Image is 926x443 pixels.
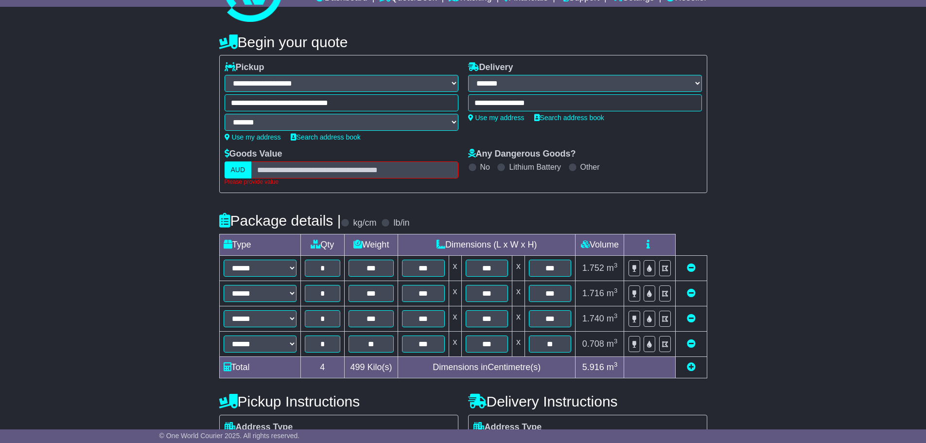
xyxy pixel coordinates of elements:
[353,218,376,229] label: kg/cm
[607,263,618,273] span: m
[687,263,696,273] a: Remove this item
[219,213,341,229] h4: Package details |
[576,234,624,255] td: Volume
[398,234,576,255] td: Dimensions (L x W x H)
[582,288,604,298] span: 1.716
[291,133,361,141] a: Search address book
[534,114,604,122] a: Search address book
[449,306,461,331] td: x
[345,356,398,378] td: Kilo(s)
[225,422,293,433] label: Address Type
[225,178,458,185] div: Please provide value
[300,234,345,255] td: Qty
[607,288,618,298] span: m
[582,339,604,349] span: 0.708
[607,339,618,349] span: m
[219,393,458,409] h4: Pickup Instructions
[219,34,707,50] h4: Begin your quote
[687,288,696,298] a: Remove this item
[159,432,300,440] span: © One World Courier 2025. All rights reserved.
[614,337,618,345] sup: 3
[687,314,696,323] a: Remove this item
[219,234,300,255] td: Type
[687,362,696,372] a: Add new item
[480,162,490,172] label: No
[607,314,618,323] span: m
[582,362,604,372] span: 5.916
[687,339,696,349] a: Remove this item
[580,162,600,172] label: Other
[350,362,365,372] span: 499
[607,362,618,372] span: m
[393,218,409,229] label: lb/in
[614,312,618,319] sup: 3
[582,263,604,273] span: 1.752
[468,114,524,122] a: Use my address
[509,162,561,172] label: Lithium Battery
[225,149,282,159] label: Goods Value
[473,422,542,433] label: Address Type
[614,361,618,368] sup: 3
[468,62,513,73] label: Delivery
[225,133,281,141] a: Use my address
[582,314,604,323] span: 1.740
[345,234,398,255] td: Weight
[614,262,618,269] sup: 3
[225,62,264,73] label: Pickup
[300,356,345,378] td: 4
[512,331,524,356] td: x
[225,161,252,178] label: AUD
[449,331,461,356] td: x
[219,356,300,378] td: Total
[468,393,707,409] h4: Delivery Instructions
[512,281,524,306] td: x
[468,149,576,159] label: Any Dangerous Goods?
[449,281,461,306] td: x
[449,255,461,281] td: x
[512,255,524,281] td: x
[614,287,618,294] sup: 3
[398,356,576,378] td: Dimensions in Centimetre(s)
[512,306,524,331] td: x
